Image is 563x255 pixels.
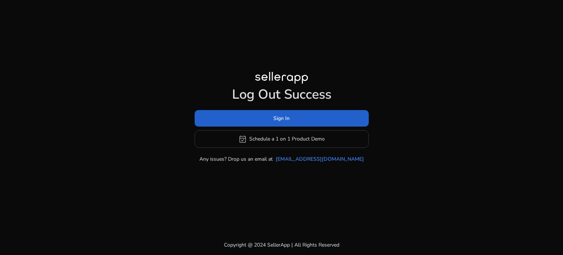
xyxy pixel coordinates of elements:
p: Any issues? Drop us an email at [199,155,273,163]
a: [EMAIL_ADDRESS][DOMAIN_NAME] [276,155,364,163]
span: Sign In [273,114,290,122]
button: Sign In [195,110,369,127]
h1: Log Out Success [195,87,369,102]
button: event_availableSchedule a 1 on 1 Product Demo [195,130,369,148]
span: event_available [238,135,247,143]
